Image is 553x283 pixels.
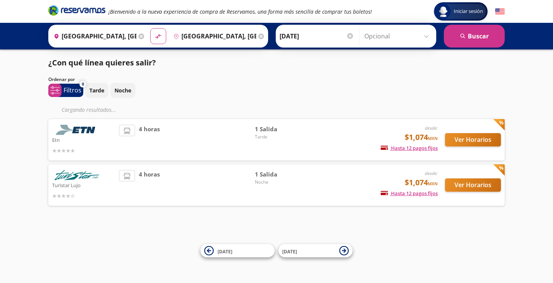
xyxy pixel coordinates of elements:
button: Buscar [444,25,505,48]
span: Iniciar sesión [451,8,486,15]
em: desde: [425,125,438,131]
a: Brand Logo [48,5,105,18]
span: 1 Salida [255,125,308,134]
em: desde: [425,170,438,176]
button: [DATE] [200,244,275,258]
span: Hasta 12 pagos fijos [381,145,438,151]
p: Filtros [64,86,81,95]
input: Buscar Origen [51,27,137,46]
p: ¿Con qué línea quieres salir? [48,57,156,68]
p: Etn [52,135,115,144]
span: Hasta 12 pagos fijos [381,190,438,197]
input: Buscar Destino [170,27,256,46]
small: MXN [428,135,438,141]
img: Turistar Lujo [52,170,102,180]
button: Ver Horarios [445,178,501,192]
em: Cargando resultados ... [62,106,116,113]
p: Tarde [89,86,104,94]
span: Tarde [255,134,308,140]
span: $1,074 [405,177,438,188]
span: 1 Salida [255,170,308,179]
button: Noche [110,83,135,98]
input: Opcional [364,27,432,46]
i: Brand Logo [48,5,105,16]
span: 0 [82,81,84,87]
span: $1,074 [405,132,438,143]
button: Ver Horarios [445,133,501,146]
span: 4 horas [139,125,160,155]
button: Tarde [85,83,108,98]
span: [DATE] [282,248,297,254]
p: Turistar Lujo [52,180,115,189]
button: 0Filtros [48,84,83,97]
p: Noche [114,86,131,94]
input: Elegir Fecha [280,27,354,46]
button: [DATE] [278,244,353,258]
span: 4 horas [139,170,160,200]
p: Ordenar por [48,76,75,83]
em: ¡Bienvenido a la nueva experiencia de compra de Reservamos, una forma más sencilla de comprar tus... [108,8,372,15]
button: English [495,7,505,16]
span: [DATE] [218,248,232,254]
small: MXN [428,181,438,186]
span: Noche [255,179,308,186]
img: Etn [52,125,102,135]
